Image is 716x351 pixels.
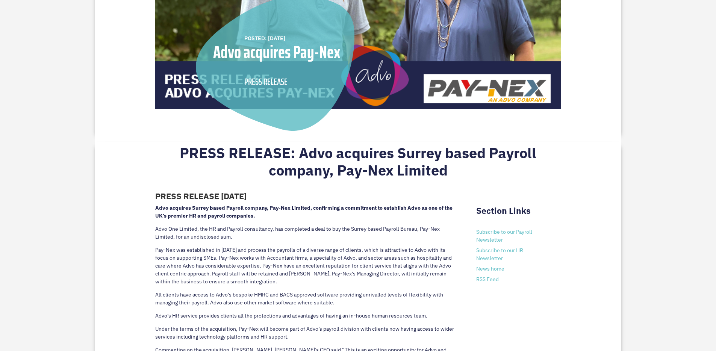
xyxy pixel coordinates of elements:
h2: Section Links [476,206,561,220]
strong: Advo acquires Surrey based Payroll company, Pay-Nex Limited, confirming a commitment to establish... [155,204,453,219]
p: All clients have access to Advo’s bespoke HMRC and BACS approved software providing unrivalled le... [155,291,454,312]
a: Subscribe to our Payroll Newsletter [476,228,532,243]
p: Advo’s HR service provides clients all the protections and advantages of having an in-house human... [155,312,454,325]
div: POSTED: [DATE] [244,34,346,42]
h2: PRESS RELEASE: Advo acquires Surrey based Payroll company, Pay-Nex Limited [155,144,561,182]
div: Advo acquires Pay-Nex [196,43,358,61]
a: RSS Feed [476,276,499,283]
div: PRESS RELEASE [244,75,325,89]
strong: PRESS RELEASE [DATE] [155,191,247,201]
p: Pay-Nex was established in [DATE] and process the payrolls of a diverse range of clients, which i... [155,246,454,291]
a: News home [476,265,504,272]
p: Under the terms of the acquisition, Pay-Nex will become part of Advo’s payroll division with clie... [155,325,454,346]
a: Subscribe to our HR Newsletter [476,247,523,262]
p: Advo One Limited, the HR and Payroll consultancy, has completed a deal to buy the Surrey based Pa... [155,225,454,246]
